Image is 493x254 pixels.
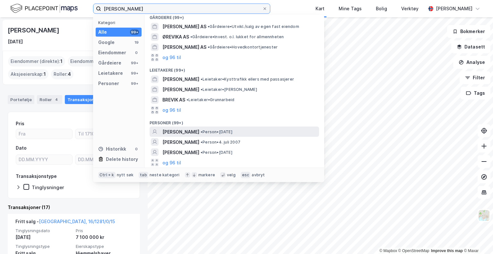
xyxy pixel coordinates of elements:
[339,5,362,13] div: Mine Tags
[10,3,78,14] img: logo.f888ab2527a4732fd821a326f86c7f29.svg
[53,96,60,103] div: 4
[15,244,72,249] span: Tinglysningstype
[51,69,74,79] div: Roller :
[68,56,129,66] div: Eiendommer (Indirekte) :
[162,128,199,136] span: [PERSON_NAME]
[201,87,257,92] span: Leietaker • [PERSON_NAME]
[134,50,139,55] div: 0
[150,172,180,178] div: neste kategori
[162,43,206,51] span: [PERSON_NAME] AS
[398,249,429,253] a: OpenStreetMap
[162,138,199,146] span: [PERSON_NAME]
[201,150,232,155] span: Person • [DATE]
[376,5,387,13] div: Bolig
[98,28,107,36] div: Alle
[101,4,262,13] input: Søk på adresse, matrikkel, gårdeiere, leietakere eller personer
[130,60,139,66] div: 99+
[447,25,490,38] button: Bokmerker
[401,5,419,13] div: Verktøy
[201,77,294,82] span: Leietaker • Kysttrafikk ellers med passasjerer
[98,20,142,25] div: Kategori
[76,244,132,249] span: Eierskapstype
[252,172,265,178] div: avbryt
[98,80,119,87] div: Personer
[117,172,134,178] div: nytt søk
[201,129,203,134] span: •
[379,249,397,253] a: Mapbox
[186,97,234,102] span: Leietaker • Grunnarbeid
[198,172,215,178] div: markere
[460,71,490,84] button: Filter
[208,45,210,49] span: •
[8,95,34,104] div: Portefølje
[98,172,116,178] div: Ctrl + k
[130,71,139,76] div: 99+
[134,40,139,45] div: 19
[461,223,493,254] iframe: Chat Widget
[98,49,126,57] div: Eiendommer
[451,40,490,53] button: Datasett
[98,59,121,67] div: Gårdeiere
[130,81,139,86] div: 99+
[139,172,148,178] div: tab
[16,129,72,139] input: Fra
[208,45,278,50] span: Gårdeiere • Hovedkontortjenester
[436,5,472,13] div: [PERSON_NAME]
[162,96,185,104] span: BREVIK AS
[201,77,203,82] span: •
[144,115,324,127] div: Personer (99+)
[201,140,240,145] span: Person • 4. juli 2007
[190,34,284,39] span: Gårdeiere • Invest. o.l. lukket for allmennheten
[16,172,57,180] div: Transaksjonstype
[134,146,139,152] div: 0
[75,129,132,139] input: Til 17100000
[453,56,490,69] button: Analyse
[76,233,132,241] div: 7 100 000 kr
[478,209,490,222] img: Z
[201,150,203,155] span: •
[162,33,189,41] span: ØREVIKA AS
[162,159,181,166] button: og 96 til
[65,95,109,104] div: Transaksjoner
[461,87,490,100] button: Tags
[316,5,324,13] div: Kart
[186,97,188,102] span: •
[60,57,63,65] span: 1
[130,30,139,35] div: 99+
[8,25,60,35] div: [PERSON_NAME]
[16,155,72,164] input: DD.MM.YYYY
[201,140,203,145] span: •
[8,56,65,66] div: Eiendommer (direkte) :
[76,228,132,233] span: Pris
[98,39,115,46] div: Google
[208,24,299,29] span: Gårdeiere • Utvikl./salg av egen fast eiendom
[461,223,493,254] div: Kontrollprogram for chat
[15,233,72,241] div: [DATE]
[98,145,126,153] div: Historikk
[15,228,72,233] span: Tinglysningsdato
[208,24,210,29] span: •
[16,120,24,127] div: Pris
[8,204,140,211] div: Transaksjoner (17)
[190,34,192,39] span: •
[241,172,251,178] div: esc
[162,75,199,83] span: [PERSON_NAME]
[431,249,463,253] a: Improve this map
[16,144,27,152] div: Dato
[8,38,23,46] div: [DATE]
[106,155,138,163] div: Delete history
[8,69,48,79] div: Aksjeeierskap :
[39,219,115,224] a: [GEOGRAPHIC_DATA], 16/1281/0/15
[144,63,324,74] div: Leietakere (99+)
[201,129,232,135] span: Person • [DATE]
[75,155,132,164] input: DD.MM.YYYY
[144,10,324,22] div: Gårdeiere (99+)
[98,69,123,77] div: Leietakere
[37,95,62,104] div: Roller
[15,218,115,228] div: Fritt salg -
[68,70,71,78] span: 4
[162,23,206,31] span: [PERSON_NAME] AS
[162,54,181,61] button: og 96 til
[44,70,46,78] span: 1
[162,149,199,156] span: [PERSON_NAME]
